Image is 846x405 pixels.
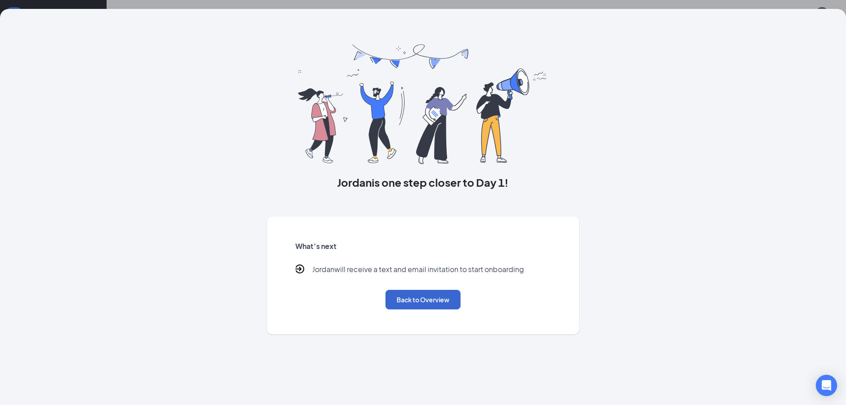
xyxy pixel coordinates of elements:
h3: Jordan is one step closer to Day 1! [267,175,580,190]
div: Open Intercom Messenger [816,375,837,396]
img: you are all set [298,44,548,164]
button: Back to Overview [385,290,461,309]
p: Jordan will receive a text and email invitation to start onboarding [312,265,524,276]
h5: What’s next [295,241,551,251]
